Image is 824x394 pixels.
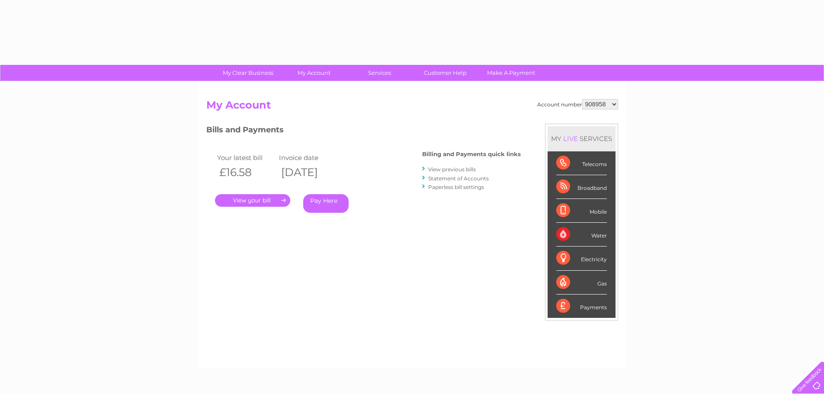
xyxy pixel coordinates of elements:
div: Broadband [556,175,607,199]
a: Services [344,65,415,81]
div: Water [556,223,607,247]
a: Customer Help [410,65,481,81]
h4: Billing and Payments quick links [422,151,521,157]
a: . [215,194,290,207]
td: Your latest bill [215,152,277,163]
div: Electricity [556,247,607,270]
div: Account number [537,99,618,109]
a: Make A Payment [475,65,547,81]
td: Invoice date [277,152,339,163]
th: [DATE] [277,163,339,181]
h3: Bills and Payments [206,124,521,139]
a: Statement of Accounts [428,175,489,182]
div: Telecoms [556,151,607,175]
a: View previous bills [428,166,476,173]
a: My Clear Business [212,65,284,81]
a: My Account [278,65,349,81]
div: MY SERVICES [548,126,616,151]
div: Mobile [556,199,607,223]
a: Paperless bill settings [428,184,484,190]
th: £16.58 [215,163,277,181]
div: Gas [556,271,607,295]
h2: My Account [206,99,618,115]
a: Pay Here [303,194,349,213]
div: LIVE [561,135,580,143]
div: Payments [556,295,607,318]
